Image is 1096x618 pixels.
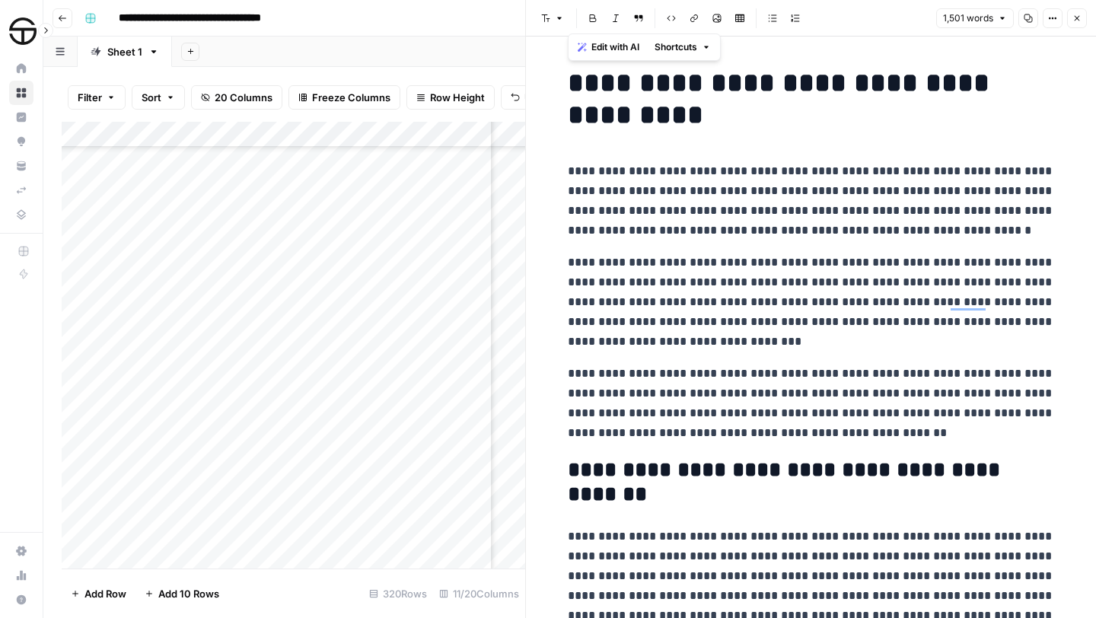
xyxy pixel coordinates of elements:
button: Sort [132,85,185,110]
button: Row Height [406,85,495,110]
span: Filter [78,90,102,105]
button: Help + Support [9,588,33,612]
span: Row Height [430,90,485,105]
button: Edit with AI [572,37,645,57]
button: Filter [68,85,126,110]
button: 20 Columns [191,85,282,110]
img: SimpleTire Logo [9,18,37,45]
span: Shortcuts [655,40,697,54]
span: Add Row [84,586,126,601]
a: Insights [9,105,33,129]
a: Syncs [9,178,33,202]
a: Your Data [9,154,33,178]
button: Freeze Columns [288,85,400,110]
a: Browse [9,81,33,105]
div: 320 Rows [363,581,433,606]
span: Edit with AI [591,40,639,54]
a: Sheet 1 [78,37,172,67]
button: Shortcuts [648,37,717,57]
a: Usage [9,563,33,588]
div: 11/20 Columns [433,581,525,606]
span: 20 Columns [215,90,272,105]
span: Add 10 Rows [158,586,219,601]
span: Sort [142,90,161,105]
button: Workspace: SimpleTire [9,12,33,50]
a: Settings [9,539,33,563]
button: Add Row [62,581,135,606]
button: 1,501 words [936,8,1014,28]
div: Sheet 1 [107,44,142,59]
span: Freeze Columns [312,90,390,105]
button: Undo [501,85,560,110]
button: Add 10 Rows [135,581,228,606]
span: 1,501 words [943,11,993,25]
a: Opportunities [9,129,33,154]
a: Home [9,56,33,81]
a: Data Library [9,202,33,227]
